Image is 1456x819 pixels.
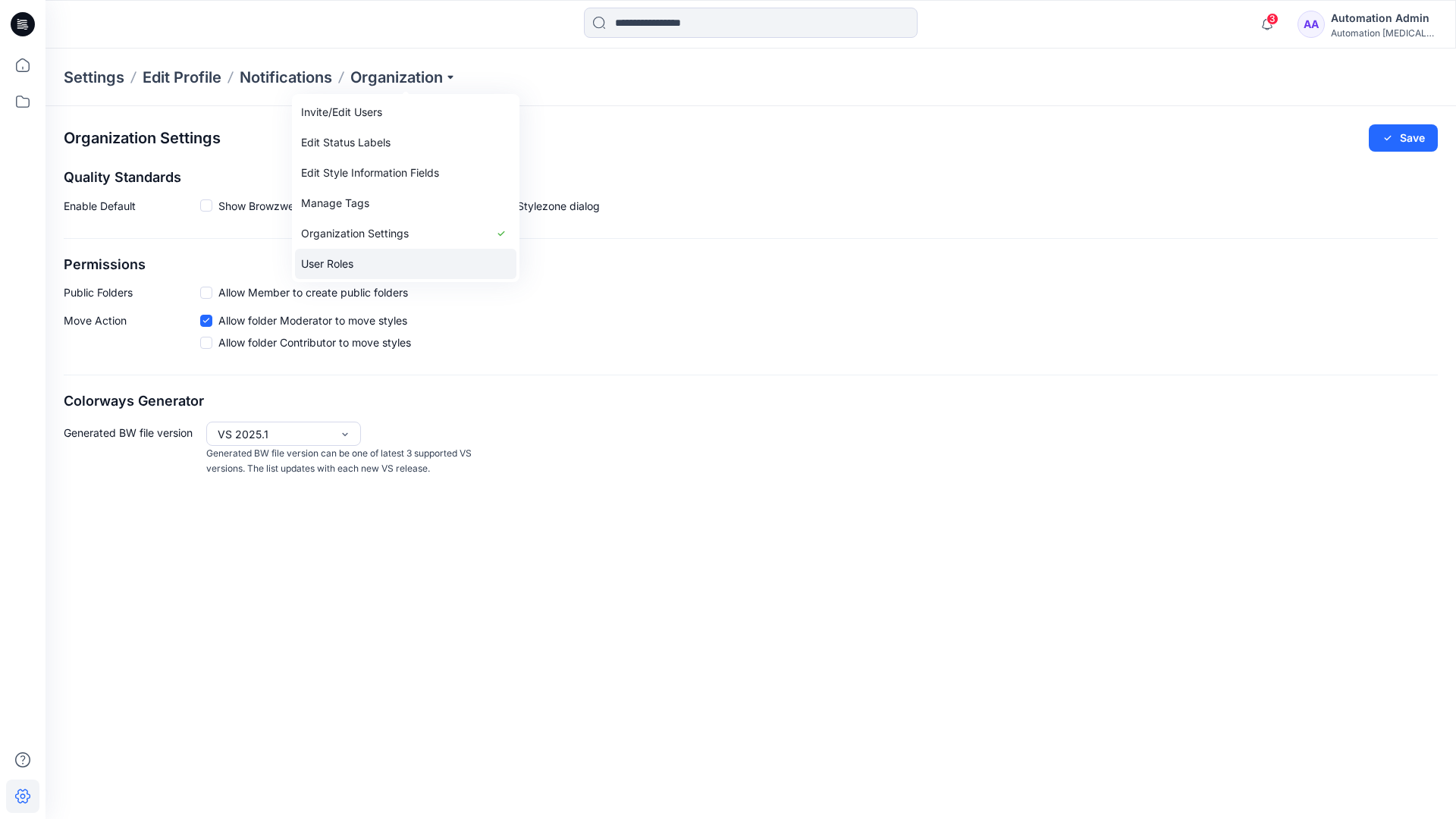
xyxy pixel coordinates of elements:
a: Manage Tags [295,188,516,218]
a: Notifications [240,67,332,88]
a: Edit Profile [143,67,221,88]
a: Organization Settings [295,218,516,249]
a: Invite/Edit Users [295,97,516,127]
div: Automation Admin [1331,9,1437,27]
h2: Quality Standards [64,170,1438,186]
div: VS 2025.1 [218,426,331,442]
button: Save [1369,124,1438,152]
span: Show Browzwear’s default quality standards in the Share to Stylezone dialog [218,198,600,214]
p: Generated BW file version can be one of latest 3 supported VS versions. The list updates with eac... [206,446,476,477]
div: Automation [MEDICAL_DATA]... [1331,27,1437,39]
a: Edit Style Information Fields [295,158,516,188]
span: 3 [1266,13,1279,25]
h2: Colorways Generator [64,394,1438,409]
span: Allow Member to create public folders [218,284,408,300]
p: Settings [64,67,124,88]
p: Move Action [64,312,200,356]
a: Edit Status Labels [295,127,516,158]
p: Generated BW file version [64,422,200,477]
a: User Roles [295,249,516,279]
div: AA [1298,11,1325,38]
span: Allow folder Contributor to move styles [218,334,411,350]
span: Allow folder Moderator to move styles [218,312,407,328]
h2: Organization Settings [64,130,221,147]
p: Public Folders [64,284,200,300]
p: Enable Default [64,198,200,220]
h2: Permissions [64,257,1438,273]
